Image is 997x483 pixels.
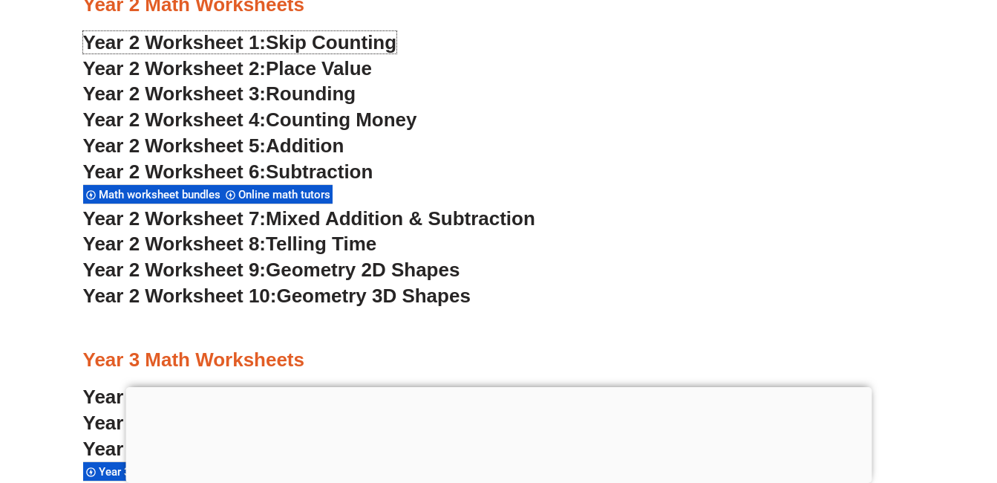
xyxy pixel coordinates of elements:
[83,348,915,373] h3: Year 3 Math Worksheets
[266,233,376,255] span: Telling Time
[83,285,471,307] a: Year 2 Worksheet 10:Geometry 3D Shapes
[83,82,356,105] a: Year 2 Worksheet 3:Rounding
[83,438,373,460] a: Year 3 Worksheet 3:Place Value
[83,259,460,281] a: Year 2 Worksheet 9:Geometry 2D Shapes
[83,233,267,255] span: Year 2 Worksheet 8:
[276,285,470,307] span: Geometry 3D Shapes
[83,207,535,230] a: Year 2 Worksheet 7:Mixed Addition & Subtraction
[83,438,267,460] span: Year 3 Worksheet 3:
[83,461,185,482] div: Year 3 math aids
[266,57,372,80] span: Place Value
[83,161,267,183] span: Year 2 Worksheet 6:
[99,188,225,201] span: Math worksheet bundles
[83,31,397,54] a: Year 2 Worksheet 1:Skip Counting
[83,108,417,131] a: Year 2 Worksheet 4:Counting Money
[83,412,349,434] a: Year 3 Worksheet 2: Addition
[750,315,997,483] iframe: Chat Widget
[266,108,417,131] span: Counting Money
[83,184,223,204] div: Math worksheet bundles
[266,161,373,183] span: Subtraction
[266,207,535,230] span: Mixed Addition & Subtraction
[83,161,373,183] a: Year 2 Worksheet 6:Subtraction
[83,134,344,157] a: Year 2 Worksheet 5:Addition
[266,134,344,157] span: Addition
[266,82,356,105] span: Rounding
[83,285,277,307] span: Year 2 Worksheet 10:
[83,82,267,105] span: Year 2 Worksheet 3:
[266,259,460,281] span: Geometry 2D Shapes
[83,134,267,157] span: Year 2 Worksheet 5:
[238,188,335,201] span: Online math tutors
[99,465,187,479] span: Year 3 math aids
[125,387,872,479] iframe: Advertisement
[83,259,267,281] span: Year 2 Worksheet 9:
[266,31,396,54] span: Skip Counting
[83,57,373,80] a: Year 2 Worksheet 2:Place Value
[83,207,267,230] span: Year 2 Worksheet 7:
[83,233,377,255] a: Year 2 Worksheet 8:Telling Time
[83,57,267,80] span: Year 2 Worksheet 2:
[83,31,267,54] span: Year 2 Worksheet 1:
[223,184,333,204] div: Online math tutors
[83,386,445,408] a: Year 3 Worksheet 1: Addition Algorithm
[83,108,267,131] span: Year 2 Worksheet 4:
